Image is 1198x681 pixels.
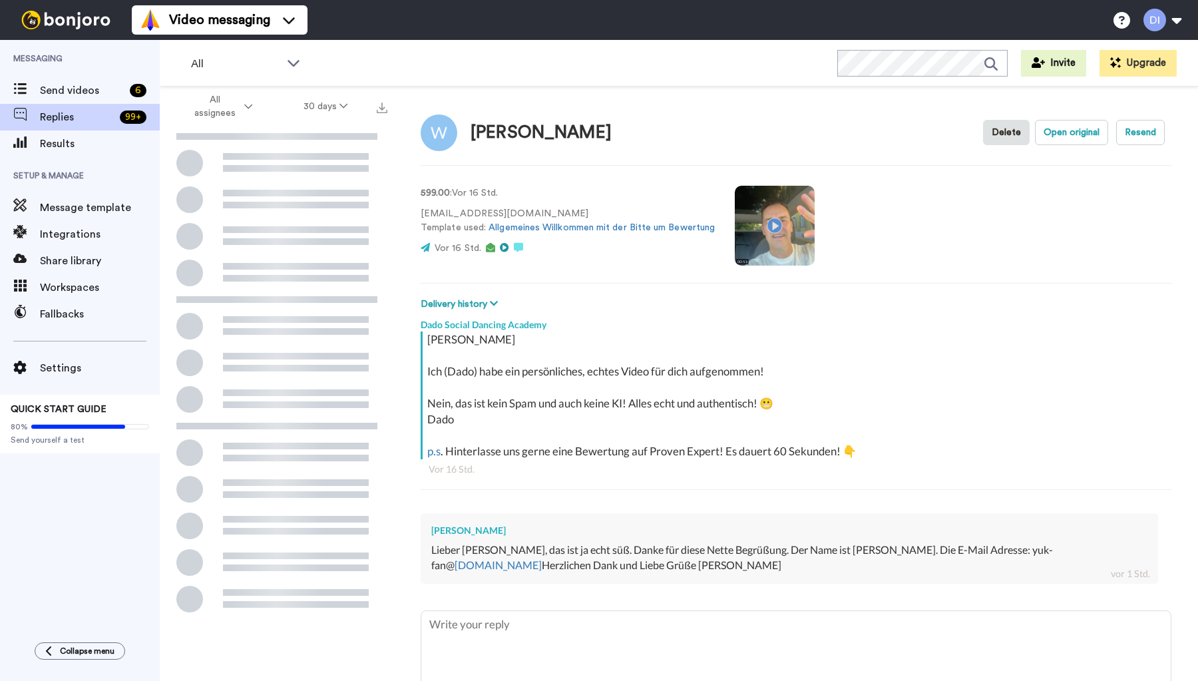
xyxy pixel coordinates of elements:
div: 6 [130,84,146,97]
span: Replies [40,109,114,125]
div: Lieber [PERSON_NAME], das ist ja echt süß. Danke für diese Nette Begrüßung. Der Name ist [PERSON_... [431,543,1147,573]
span: Collapse menu [60,646,114,656]
span: Video messaging [169,11,270,29]
button: Delete [983,120,1030,145]
img: Image of Wiltrud Schneider [421,114,457,151]
button: Upgrade [1099,50,1177,77]
div: [PERSON_NAME] Ich (Dado) habe ein persönliches, echtes Video für dich aufgenommen! Nein, das ist ... [427,332,1168,459]
button: Open original [1035,120,1108,145]
p: : Vor 16 Std. [421,186,715,200]
p: [EMAIL_ADDRESS][DOMAIN_NAME] Template used: [421,207,715,235]
button: Invite [1021,50,1086,77]
div: [PERSON_NAME] [471,123,612,142]
div: vor 1 Std. [1111,567,1150,580]
span: Vor 16 Std. [435,244,481,253]
div: Dado Social Dancing Academy [421,312,1171,332]
a: p.s [427,444,441,458]
span: Send videos [40,83,124,99]
button: Delivery history [421,297,502,312]
a: [DOMAIN_NAME] [455,559,542,571]
button: 30 days [278,95,373,118]
span: Share library [40,253,160,269]
span: All [191,56,280,72]
img: vm-color.svg [140,9,161,31]
img: export.svg [377,103,387,113]
strong: 599.00 [421,188,450,198]
button: Export all results that match these filters now. [373,97,391,116]
span: QUICK START GUIDE [11,405,106,414]
button: Collapse menu [35,642,125,660]
span: Settings [40,360,160,376]
span: All assignees [188,93,242,120]
div: Vor 16 Std. [429,463,1163,476]
span: Fallbacks [40,306,160,322]
div: 99 + [120,111,146,124]
img: bj-logo-header-white.svg [16,11,116,29]
button: Resend [1116,120,1165,145]
span: Results [40,136,160,152]
div: [PERSON_NAME] [431,524,1147,537]
a: Allgemeines Willkommen mit der Bitte um Bewertung [489,223,715,232]
span: Integrations [40,226,160,242]
span: 80% [11,421,28,432]
span: Message template [40,200,160,216]
span: Workspaces [40,280,160,296]
button: All assignees [162,88,278,125]
span: Send yourself a test [11,435,149,445]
